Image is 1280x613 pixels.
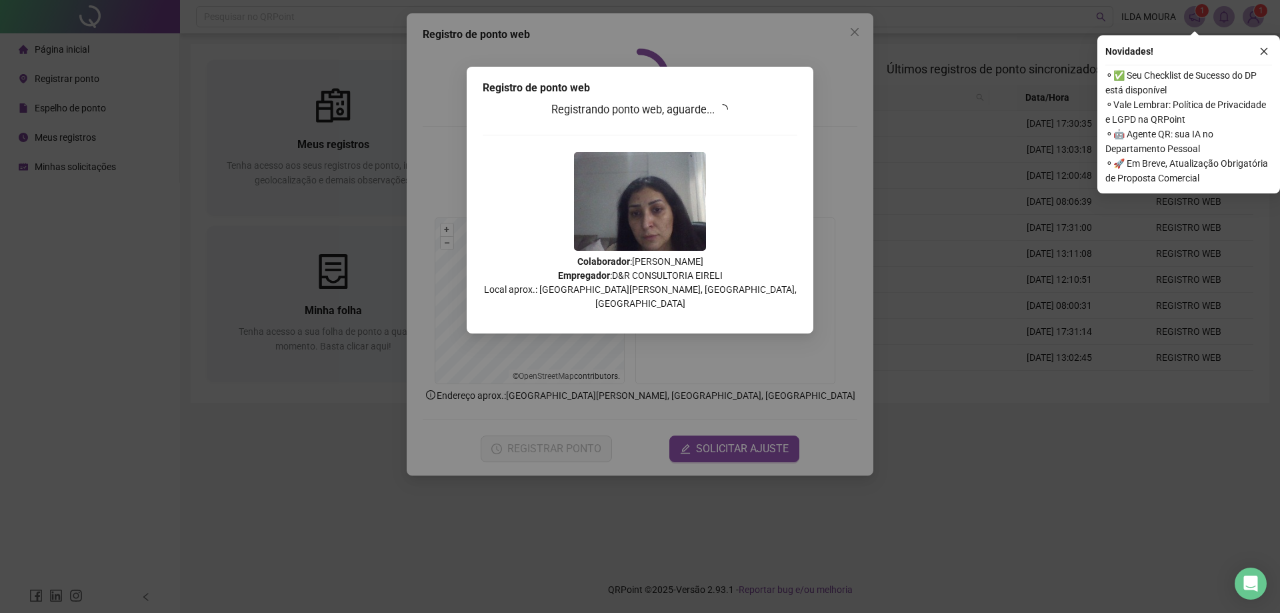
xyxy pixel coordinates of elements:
img: Z [574,152,706,251]
p: : [PERSON_NAME] : D&R CONSULTORIA EIRELI Local aprox.: [GEOGRAPHIC_DATA][PERSON_NAME], [GEOGRAPHI... [483,255,797,311]
strong: Colaborador [577,256,630,267]
strong: Empregador [558,270,610,281]
h3: Registrando ponto web, aguarde... [483,101,797,119]
span: ⚬ 🚀 Em Breve, Atualização Obrigatória de Proposta Comercial [1105,156,1272,185]
span: ⚬ ✅ Seu Checklist de Sucesso do DP está disponível [1105,68,1272,97]
span: ⚬ 🤖 Agente QR: sua IA no Departamento Pessoal [1105,127,1272,156]
span: ⚬ Vale Lembrar: Política de Privacidade e LGPD na QRPoint [1105,97,1272,127]
span: close [1259,47,1269,56]
div: Open Intercom Messenger [1235,568,1267,600]
span: Novidades ! [1105,44,1153,59]
span: loading [717,104,728,115]
div: Registro de ponto web [483,80,797,96]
